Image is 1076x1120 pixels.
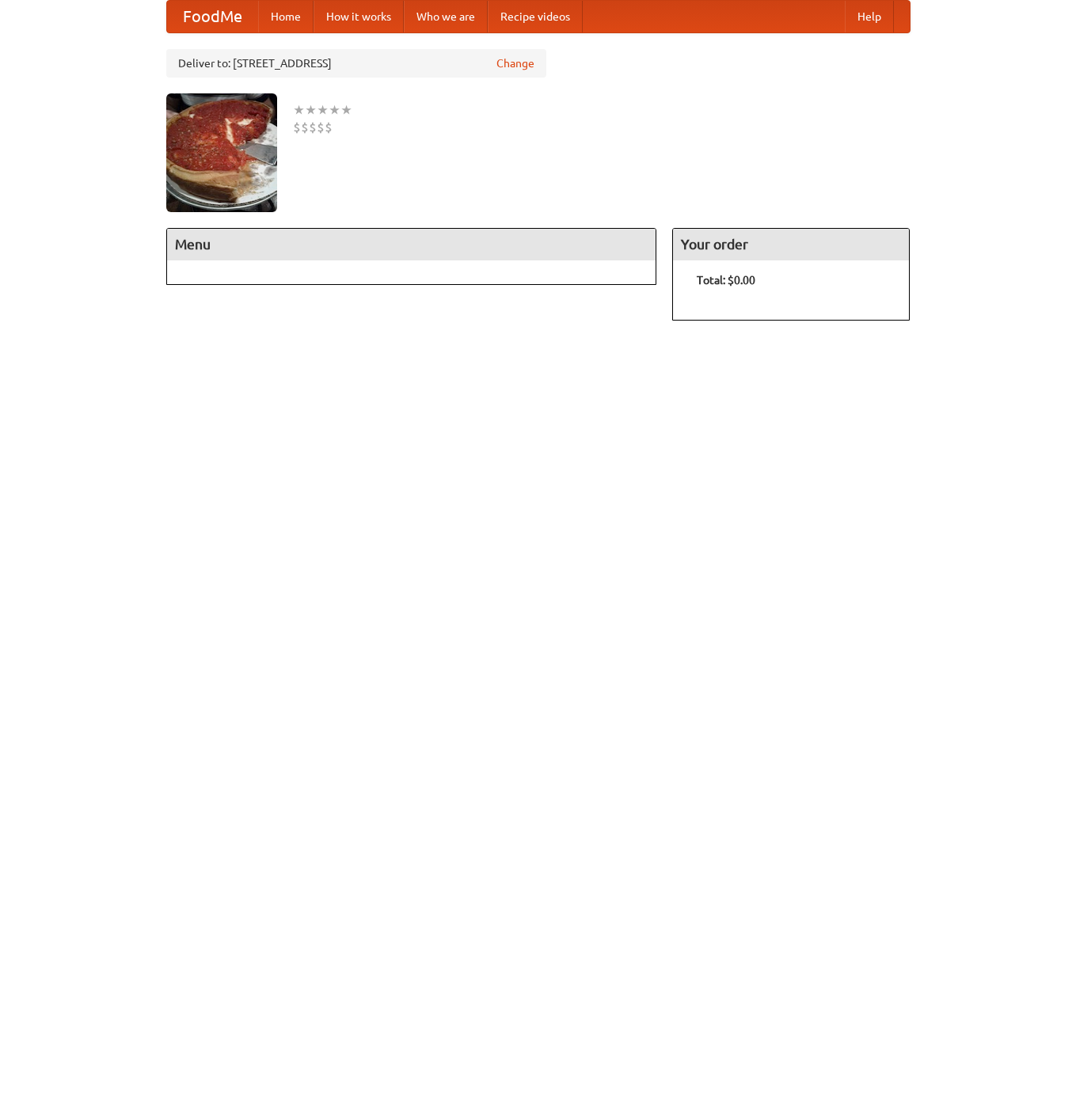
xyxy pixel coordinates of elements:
li: ★ [340,101,352,119]
a: How it works [314,1,404,32]
a: Help [845,1,894,32]
h4: Menu [167,229,656,260]
li: $ [317,119,325,136]
b: Total: $0.00 [697,274,755,287]
li: $ [309,119,317,136]
h4: Your order [673,229,909,260]
a: Who we are [404,1,488,32]
li: ★ [293,101,305,119]
li: $ [301,119,309,136]
li: ★ [305,101,317,119]
li: ★ [329,101,340,119]
li: ★ [317,101,329,119]
a: Home [258,1,314,32]
a: Change [496,55,534,71]
div: Deliver to: [STREET_ADDRESS] [166,49,546,78]
img: angular.jpg [166,93,277,212]
a: FoodMe [167,1,258,32]
li: $ [325,119,333,136]
a: Recipe videos [488,1,583,32]
li: $ [293,119,301,136]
